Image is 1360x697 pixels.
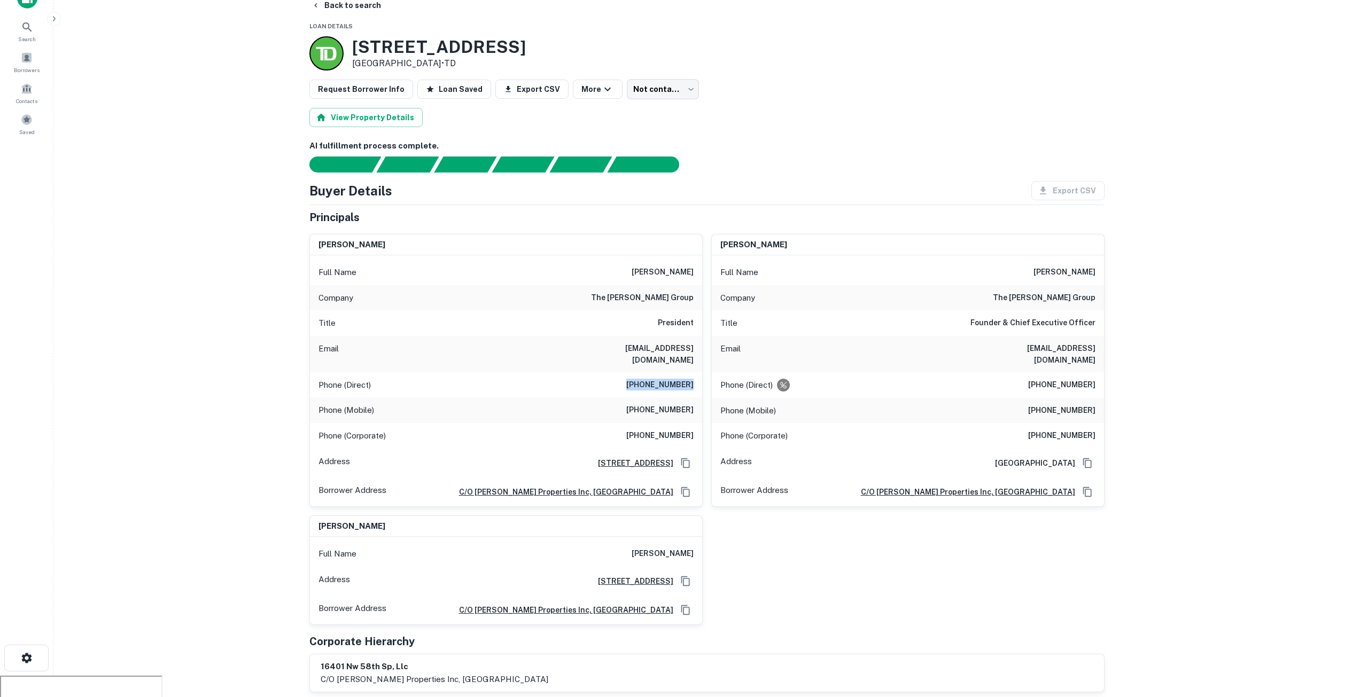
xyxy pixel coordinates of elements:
h6: [PHONE_NUMBER] [1028,429,1095,442]
p: Borrower Address [720,484,788,500]
div: AI fulfillment process complete. [608,156,692,173]
h6: [PERSON_NAME] [1033,266,1095,279]
button: Copy Address [678,602,694,618]
button: Copy Address [678,573,694,589]
p: Title [720,317,737,330]
p: Full Name [720,266,758,279]
a: c/o [PERSON_NAME] properties inc, [GEOGRAPHIC_DATA] [852,486,1075,498]
h5: Principals [309,209,360,225]
iframe: Chat Widget [1307,612,1360,663]
span: Contacts [16,97,37,105]
h6: the [PERSON_NAME] group [591,292,694,304]
h6: [GEOGRAPHIC_DATA] [986,457,1075,469]
button: Copy Address [678,455,694,471]
h6: [PERSON_NAME] [318,239,385,251]
a: c/o [PERSON_NAME] properties inc, [GEOGRAPHIC_DATA] [450,604,673,616]
div: Documents found, AI parsing details... [434,156,496,173]
button: Request Borrower Info [309,80,413,99]
p: Address [318,573,350,589]
p: Full Name [318,547,356,560]
h6: President [658,317,694,330]
button: Loan Saved [417,80,491,99]
a: Saved [3,109,50,138]
a: c/o [PERSON_NAME] properties inc, [GEOGRAPHIC_DATA] [450,486,673,498]
h5: Corporate Hierarchy [309,633,415,649]
span: Search [18,35,36,43]
p: Borrower Address [318,602,386,618]
h6: Founder & Chief Executive Officer [970,317,1095,330]
button: Copy Address [1079,484,1095,500]
p: Phone (Mobile) [720,404,776,417]
h6: [PERSON_NAME] [720,239,787,251]
p: Phone (Corporate) [720,429,788,442]
p: Full Name [318,266,356,279]
p: Address [318,455,350,471]
button: Export CSV [495,80,569,99]
h4: Buyer Details [309,181,392,200]
h6: [PHONE_NUMBER] [626,429,694,442]
a: TD [444,58,456,68]
p: Email [318,342,339,366]
button: More [573,80,623,99]
span: Borrowers [14,66,40,74]
h6: [PERSON_NAME] [318,520,385,532]
p: Email [720,342,741,366]
div: Requests to not be contacted at this number [777,379,790,391]
div: Your request is received and processing... [376,156,439,173]
button: Copy Address [1079,455,1095,471]
a: Borrowers [3,48,50,76]
h6: [PHONE_NUMBER] [626,404,694,417]
p: c/o [PERSON_NAME] properties inc, [GEOGRAPHIC_DATA] [321,673,548,686]
p: [GEOGRAPHIC_DATA] • [352,57,526,70]
p: Title [318,317,336,330]
div: Principals found, still searching for contact information. This may take time... [549,156,612,173]
p: Company [318,292,353,304]
p: Phone (Mobile) [318,404,374,417]
a: Contacts [3,79,50,107]
h6: the [PERSON_NAME] group [993,292,1095,304]
p: Phone (Direct) [318,379,371,391]
div: Sending borrower request to AI... [297,156,377,173]
p: Address [720,455,752,471]
h6: [PHONE_NUMBER] [1028,379,1095,391]
h6: [PHONE_NUMBER] [1028,404,1095,417]
p: Phone (Corporate) [318,429,386,442]
a: [STREET_ADDRESS] [589,575,673,587]
h6: [PERSON_NAME] [632,266,694,279]
h6: [PERSON_NAME] [632,547,694,560]
p: Phone (Direct) [720,379,773,391]
div: Principals found, AI now looking for contact information... [492,156,554,173]
h6: [EMAIL_ADDRESS][DOMAIN_NAME] [565,342,694,366]
h6: 16401 nw 58th sp, llc [321,661,548,673]
button: Copy Address [678,484,694,500]
h6: [EMAIL_ADDRESS][DOMAIN_NAME] [967,342,1095,366]
p: Company [720,292,755,304]
h6: AI fulfillment process complete. [309,140,1105,152]
p: Borrower Address [318,484,386,500]
h3: [STREET_ADDRESS] [352,37,526,57]
h6: [PHONE_NUMBER] [626,379,694,391]
span: Loan Details [309,23,353,29]
a: [STREET_ADDRESS] [589,457,673,469]
a: Search [3,17,50,45]
div: Not contacted [627,79,699,99]
button: View Property Details [309,108,423,127]
span: Saved [19,128,35,136]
